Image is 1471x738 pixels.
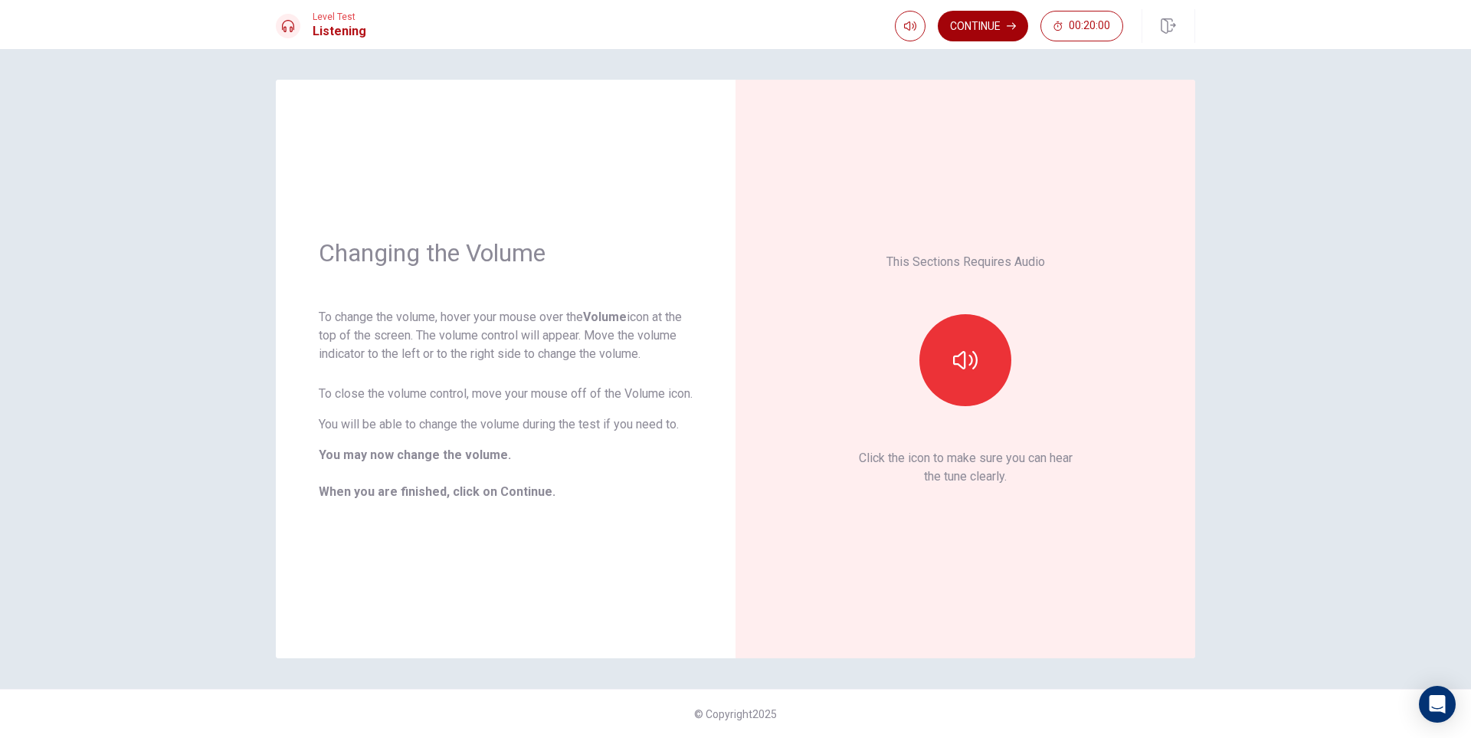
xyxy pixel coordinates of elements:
[319,448,555,499] b: You may now change the volume. When you are finished, click on Continue.
[583,310,627,324] strong: Volume
[1040,11,1123,41] button: 00:20:00
[1069,20,1110,32] span: 00:20:00
[694,708,777,720] span: © Copyright 2025
[313,22,366,41] h1: Listening
[886,253,1045,271] p: This Sections Requires Audio
[859,449,1073,486] p: Click the icon to make sure you can hear the tune clearly.
[1419,686,1456,723] div: Open Intercom Messenger
[319,308,693,363] p: To change the volume, hover your mouse over the icon at the top of the screen. The volume control...
[938,11,1028,41] button: Continue
[319,415,693,434] p: You will be able to change the volume during the test if you need to.
[319,238,693,268] h1: Changing the Volume
[313,11,366,22] span: Level Test
[319,385,693,403] p: To close the volume control, move your mouse off of the Volume icon.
